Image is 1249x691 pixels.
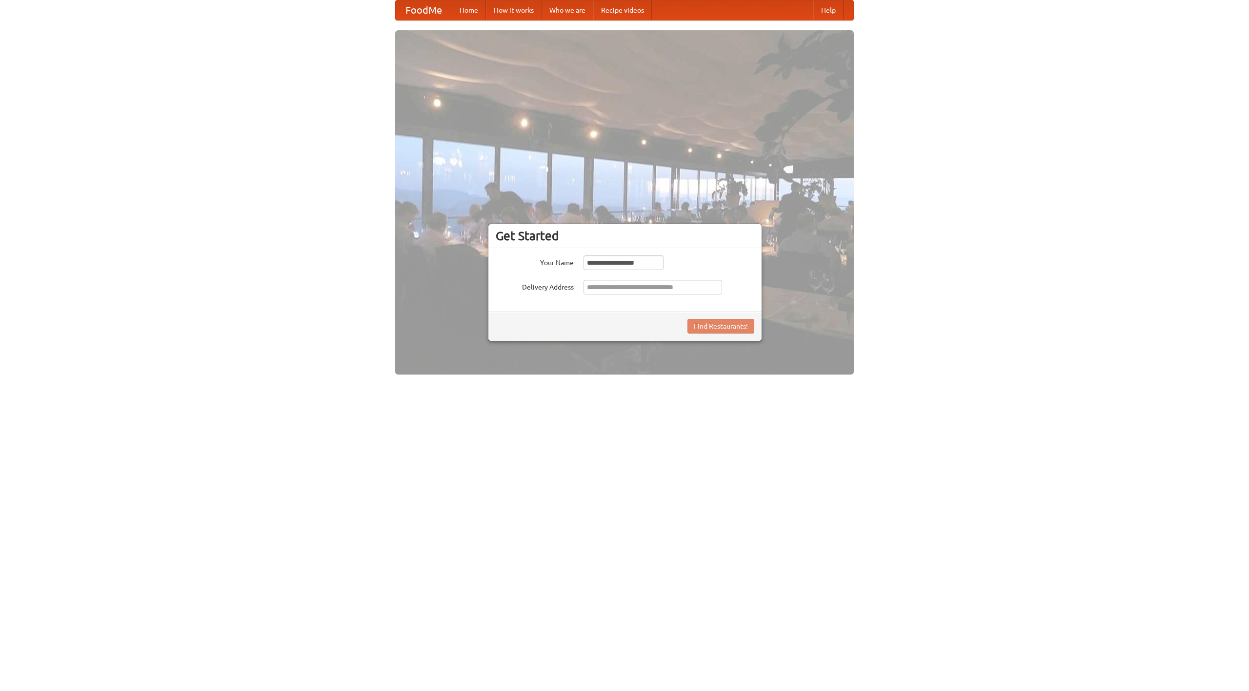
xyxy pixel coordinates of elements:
h3: Get Started [496,229,754,243]
a: Help [813,0,844,20]
label: Delivery Address [496,280,574,292]
label: Your Name [496,255,574,268]
a: How it works [486,0,542,20]
a: FoodMe [396,0,452,20]
button: Find Restaurants! [687,319,754,334]
a: Home [452,0,486,20]
a: Who we are [542,0,593,20]
a: Recipe videos [593,0,652,20]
